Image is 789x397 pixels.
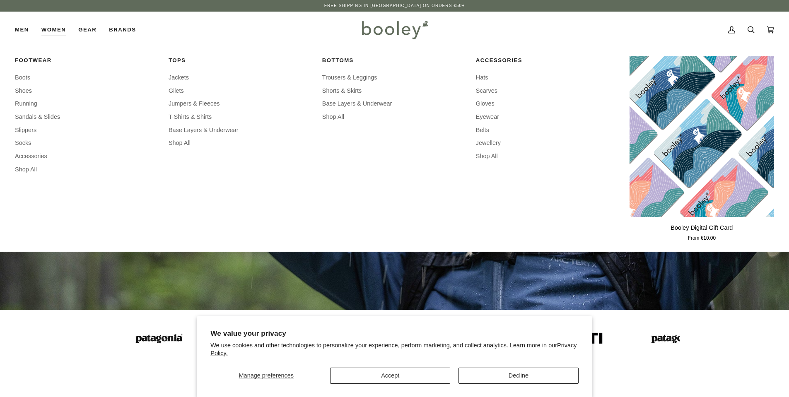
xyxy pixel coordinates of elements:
[15,139,159,148] a: Socks
[15,56,159,69] a: Footwear
[630,56,774,217] a: Booley Digital Gift Card
[15,126,159,135] a: Slippers
[322,99,467,108] a: Base Layers & Underwear
[476,113,620,122] a: Eyewear
[109,26,136,34] span: Brands
[15,56,159,65] span: Footwear
[169,126,313,135] a: Base Layers & Underwear
[103,12,142,48] a: Brands
[630,56,774,242] product-grid-item: Booley Digital Gift Card
[322,56,467,65] span: Bottoms
[15,12,35,48] a: Men
[476,99,620,108] a: Gloves
[169,56,313,69] a: Tops
[476,56,620,69] a: Accessories
[169,99,313,108] a: Jumpers & Fleeces
[72,12,103,48] a: Gear
[15,152,159,161] a: Accessories
[169,139,313,148] a: Shop All
[322,113,467,122] a: Shop All
[210,342,577,356] a: Privacy Policy.
[476,87,620,96] a: Scarves
[476,139,620,148] a: Jewellery
[78,26,97,34] span: Gear
[15,165,159,174] a: Shop All
[210,368,322,384] button: Manage preferences
[688,235,716,242] span: From €10.00
[476,152,620,161] a: Shop All
[15,26,29,34] span: Men
[15,73,159,82] a: Boots
[15,87,159,96] a: Shoes
[169,113,313,122] a: T-Shirts & Shirts
[15,113,159,122] a: Sandals & Slides
[35,12,72,48] div: Women Footwear Boots Shoes Running Sandals & Slides Slippers Socks Accessories Shop All Tops Jack...
[358,18,431,42] img: Booley
[630,220,774,242] a: Booley Digital Gift Card
[169,87,313,96] a: Gilets
[630,56,774,217] product-grid-item-variant: €10.00
[324,2,465,9] p: Free Shipping in [GEOGRAPHIC_DATA] on Orders €50+
[169,56,313,65] span: Tops
[322,56,467,69] a: Bottoms
[322,73,467,82] a: Trousers & Leggings
[210,329,579,338] h2: We value your privacy
[330,368,450,384] button: Accept
[35,12,72,48] a: Women
[476,73,620,82] a: Hats
[322,87,467,96] a: Shorts & Skirts
[476,56,620,65] span: Accessories
[671,224,733,233] p: Booley Digital Gift Card
[239,372,294,379] span: Manage preferences
[210,342,579,357] p: We use cookies and other technologies to personalize your experience, perform marketing, and coll...
[15,99,159,108] a: Running
[458,368,579,384] button: Decline
[169,73,313,82] a: Jackets
[476,126,620,135] a: Belts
